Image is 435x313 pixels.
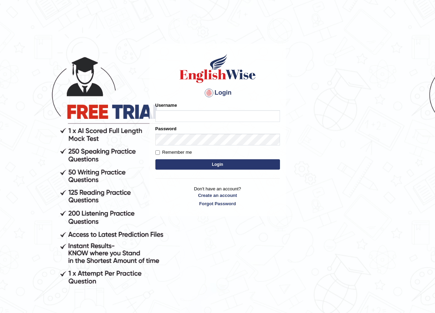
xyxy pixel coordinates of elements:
label: Remember me [155,149,192,156]
h4: Login [155,87,280,98]
label: Username [155,102,177,108]
a: Forgot Password [155,200,280,207]
button: Login [155,159,280,170]
input: Remember me [155,150,160,155]
label: Password [155,125,176,132]
a: Create an account [155,192,280,199]
img: Logo of English Wise sign in for intelligent practice with AI [178,53,257,84]
p: Don't have an account? [155,186,280,207]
